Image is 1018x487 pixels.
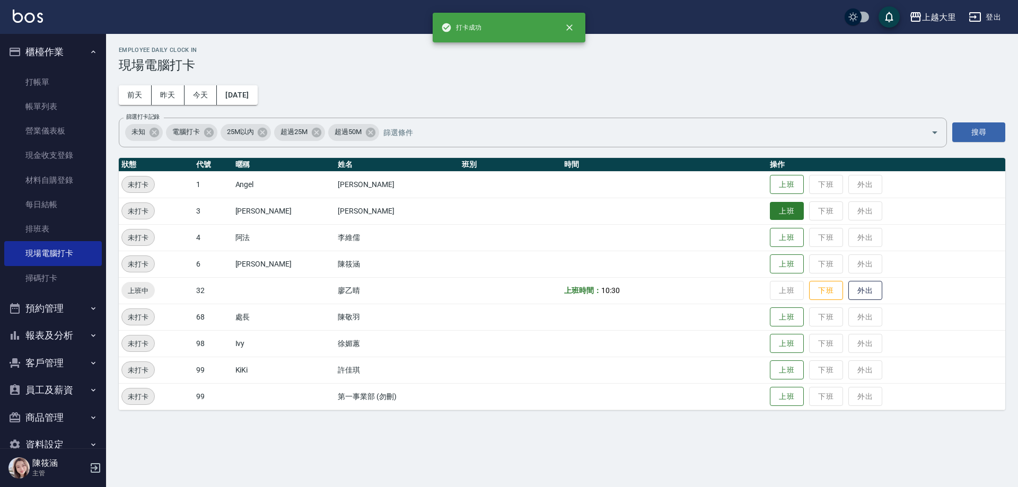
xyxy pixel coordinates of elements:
td: 6 [194,251,232,277]
button: 員工及薪資 [4,376,102,404]
button: 外出 [848,281,882,300]
button: 昨天 [152,85,185,105]
td: 98 [194,330,232,357]
span: 未打卡 [122,312,154,323]
button: 上越大里 [905,6,960,28]
td: 徐媚蕙 [335,330,459,357]
span: 未打卡 [122,206,154,217]
button: 商品管理 [4,404,102,431]
span: 未打卡 [122,365,154,376]
button: 今天 [185,85,217,105]
span: 未打卡 [122,259,154,270]
input: 篩選條件 [381,123,912,141]
th: 班別 [459,158,562,172]
button: 下班 [809,281,843,300]
div: 超過25M [274,124,325,141]
div: 上越大里 [922,11,956,24]
td: [PERSON_NAME] [335,198,459,224]
span: 未打卡 [122,391,154,402]
td: 32 [194,277,232,304]
td: [PERSON_NAME] [233,251,336,277]
td: 4 [194,224,232,251]
button: 搜尋 [952,122,1005,142]
div: 電腦打卡 [166,124,217,141]
td: Ivy [233,330,336,357]
a: 帳單列表 [4,94,102,119]
td: 陳敬羽 [335,304,459,330]
td: 許佳琪 [335,357,459,383]
div: 未知 [125,124,163,141]
button: 上班 [770,228,804,247]
td: 1 [194,171,232,198]
a: 材料自購登錄 [4,168,102,192]
div: 超過50M [328,124,379,141]
h3: 現場電腦打卡 [119,58,1005,73]
td: 99 [194,383,232,410]
span: 10:30 [601,286,620,295]
td: 3 [194,198,232,224]
h2: Employee Daily Clock In [119,47,1005,54]
button: 上班 [770,307,804,327]
a: 現場電腦打卡 [4,241,102,265]
button: 上班 [770,202,804,220]
td: 處長 [233,304,336,330]
button: 前天 [119,85,152,105]
button: Open [926,124,943,141]
td: 李維儒 [335,224,459,251]
th: 操作 [767,158,1005,172]
td: KiKi [233,357,336,383]
th: 暱稱 [233,158,336,172]
th: 代號 [194,158,232,172]
span: 上班中 [121,285,155,296]
a: 每日結帳 [4,192,102,217]
span: 未打卡 [122,179,154,190]
td: 第一事業部 (勿刪) [335,383,459,410]
span: 超過50M [328,127,368,137]
td: [PERSON_NAME] [335,171,459,198]
button: 櫃檯作業 [4,38,102,66]
span: 未打卡 [122,338,154,349]
a: 現金收支登錄 [4,143,102,167]
td: 阿法 [233,224,336,251]
th: 時間 [561,158,767,172]
h5: 陳筱涵 [32,458,86,468]
td: 68 [194,304,232,330]
span: 未知 [125,127,152,137]
button: 上班 [770,175,804,194]
td: Angel [233,171,336,198]
td: [PERSON_NAME] [233,198,336,224]
button: 預約管理 [4,295,102,322]
button: [DATE] [217,85,257,105]
td: 廖乙晴 [335,277,459,304]
th: 姓名 [335,158,459,172]
span: 未打卡 [122,232,154,243]
span: 超過25M [274,127,314,137]
a: 打帳單 [4,70,102,94]
a: 營業儀表板 [4,119,102,143]
img: Person [8,457,30,479]
button: save [879,6,900,28]
span: 電腦打卡 [166,127,206,137]
td: 陳筱涵 [335,251,459,277]
a: 排班表 [4,217,102,241]
p: 主管 [32,468,86,478]
b: 上班時間： [564,286,601,295]
button: 資料設定 [4,431,102,458]
button: 登出 [964,7,1005,27]
span: 25M以內 [221,127,260,137]
button: 客戶管理 [4,349,102,377]
button: 上班 [770,360,804,380]
button: close [558,16,581,39]
div: 25M以內 [221,124,271,141]
button: 上班 [770,254,804,274]
button: 上班 [770,334,804,353]
label: 篩選打卡記錄 [126,113,160,121]
a: 掃碼打卡 [4,266,102,290]
span: 打卡成功 [441,22,481,33]
button: 上班 [770,387,804,406]
td: 99 [194,357,232,383]
th: 狀態 [119,158,194,172]
button: 報表及分析 [4,322,102,349]
img: Logo [13,10,43,23]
